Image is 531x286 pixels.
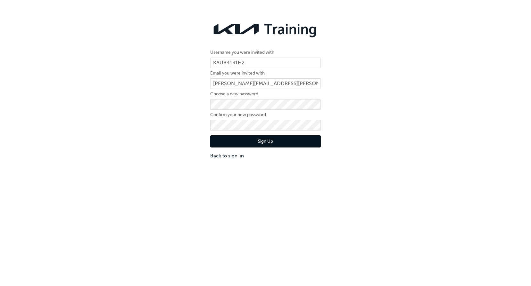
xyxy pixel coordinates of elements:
label: Username you were invited with [210,49,321,56]
button: Sign Up [210,135,321,147]
label: Confirm your new password [210,111,321,119]
input: Username [210,58,321,68]
label: Choose a new password [210,90,321,98]
a: Back to sign-in [210,152,321,160]
img: kia-training [210,19,321,39]
label: Email you were invited with [210,69,321,77]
